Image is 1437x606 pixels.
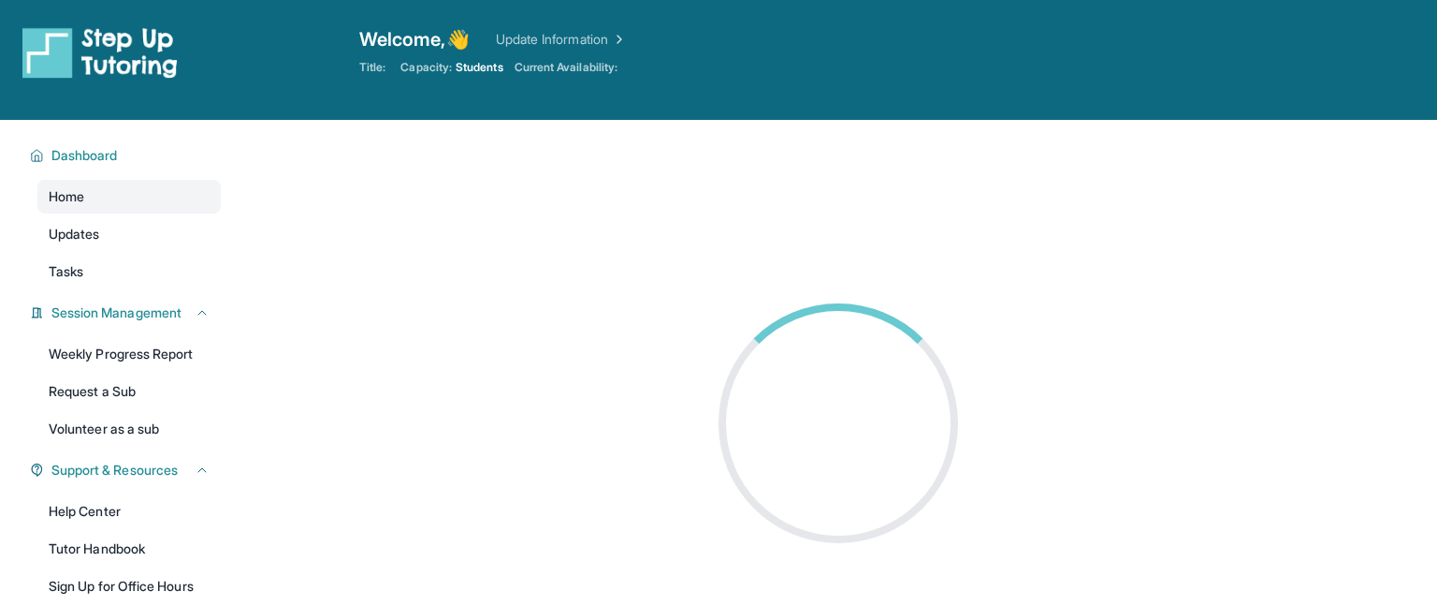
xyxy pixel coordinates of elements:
a: Tasks [37,255,221,288]
a: Volunteer as a sub [37,412,221,446]
span: Welcome, 👋 [359,26,470,52]
span: Title: [359,60,385,75]
a: Request a Sub [37,375,221,408]
button: Support & Resources [44,461,210,480]
span: Capacity: [400,60,452,75]
button: Session Management [44,303,210,322]
span: Updates [49,225,100,244]
a: Updates [37,217,221,251]
button: Dashboard [44,146,210,165]
img: logo [22,26,178,79]
a: Home [37,180,221,214]
span: Home [49,187,84,206]
a: Sign Up for Office Hours [37,569,221,603]
a: Help Center [37,495,221,528]
img: Chevron Right [608,30,627,49]
span: Current Availability: [515,60,617,75]
a: Tutor Handbook [37,532,221,566]
span: Tasks [49,262,83,281]
a: Update Information [496,30,627,49]
span: Dashboard [51,146,118,165]
a: Weekly Progress Report [37,337,221,371]
span: Support & Resources [51,461,178,480]
span: Session Management [51,303,181,322]
span: Students [456,60,503,75]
